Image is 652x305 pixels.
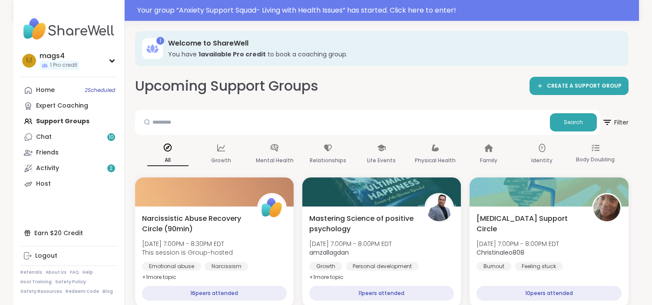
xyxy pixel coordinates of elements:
span: 2 Scheduled [85,87,115,94]
a: FAQ [70,269,79,275]
div: Activity [36,164,59,173]
p: Identity [531,155,553,166]
b: Christinaleo808 [477,248,524,257]
div: Growth [309,262,342,271]
span: Mastering Science of positive psychology [309,213,415,234]
p: Growth [211,155,231,166]
img: ShareWell Nav Logo [20,14,117,44]
p: Mental Health [256,155,294,166]
div: Logout [35,252,57,260]
h3: Welcome to ShareWell [168,39,616,48]
div: 16 peers attended [142,286,287,301]
div: Earn $20 Credit [20,225,117,241]
div: 10 peers attended [477,286,621,301]
p: Family [480,155,497,166]
div: Burnout [477,262,511,271]
img: ShareWell [258,194,285,221]
a: Host Training [20,279,52,285]
a: CREATE A SUPPORT GROUP [530,77,629,95]
a: Safety Policy [55,279,86,285]
span: Filter [602,112,629,133]
b: amzallagdan [309,248,349,257]
a: Activity2 [20,161,117,176]
a: Logout [20,248,117,264]
div: Emotional abuse [142,262,201,271]
div: 1 [156,37,164,45]
a: Referrals [20,269,42,275]
div: Narcissism [205,262,248,271]
span: [DATE] 7:00PM - 8:00PM EDT [477,239,559,248]
p: Relationships [310,155,346,166]
a: Host [20,176,117,192]
a: Redeem Code [66,289,99,295]
a: Expert Coaching [20,98,117,114]
div: Friends [36,148,59,157]
b: 1 available Pro credit [199,50,266,59]
div: 11 peers attended [309,286,454,301]
div: mags4 [40,51,79,61]
a: About Us [46,269,66,275]
a: Chat10 [20,129,117,145]
span: 10 [109,134,114,141]
p: Physical Health [415,155,456,166]
span: [MEDICAL_DATA] Support Circle [477,213,582,234]
span: Narcissistic Abuse Recovery Circle (90min) [142,213,248,234]
span: 2 [109,165,113,172]
div: Home [36,86,55,95]
img: amzallagdan [426,194,453,221]
span: CREATE A SUPPORT GROUP [547,82,622,90]
a: Safety Resources [20,289,62,295]
span: Search [564,118,583,126]
span: 1 Pro credit [50,62,77,69]
span: This session is Group-hosted [142,248,233,257]
p: All [147,155,189,166]
button: Filter [602,110,629,135]
p: Body Doubling [576,154,615,165]
h2: Upcoming Support Groups [135,76,318,96]
div: Host [36,180,51,188]
a: Home2Scheduled [20,82,117,98]
div: Feeling stuck [515,262,563,271]
img: Christinaleo808 [593,194,620,221]
p: Life Events [367,155,396,166]
a: Friends [20,145,117,161]
span: [DATE] 7:00PM - 8:30PM EDT [142,239,233,248]
div: Your group “ Anxiety Support Squad- Living with Health Issues ” has started. Click here to enter! [137,5,634,16]
div: Personal development [346,262,419,271]
a: Blog [103,289,113,295]
a: Help [83,269,93,275]
button: Search [550,113,597,131]
h3: You have to book a coaching group. [168,50,616,59]
div: Chat [36,133,52,141]
span: m [26,55,32,66]
span: [DATE] 7:00PM - 8:00PM EDT [309,239,392,248]
div: Expert Coaching [36,102,88,110]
